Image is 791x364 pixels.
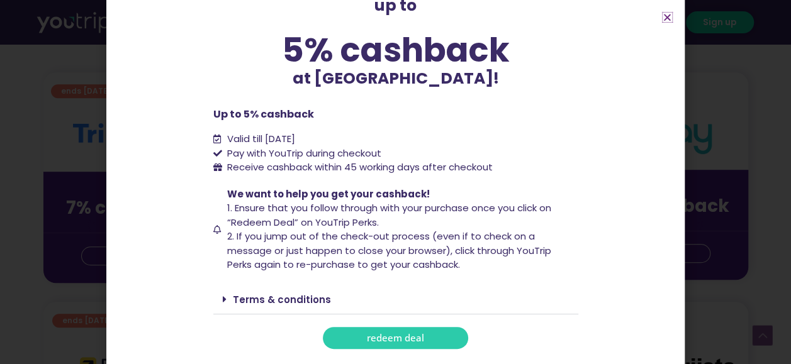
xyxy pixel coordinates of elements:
p: at [GEOGRAPHIC_DATA]! [213,67,578,91]
span: We want to help you get your cashback! [227,187,430,201]
a: Terms & conditions [233,293,331,306]
span: Receive cashback within 45 working days after checkout [224,160,493,175]
span: Pay with YouTrip during checkout [224,146,381,161]
span: redeem deal [367,333,424,343]
div: 5% cashback [213,33,578,67]
a: redeem deal [323,327,468,349]
span: 1. Ensure that you follow through with your purchase once you click on “Redeem Deal” on YouTrip P... [227,201,551,229]
p: Up to 5% cashback [213,107,578,122]
a: Close [663,13,672,22]
span: Valid till [DATE] [224,132,295,146]
div: Terms & conditions [213,285,578,314]
span: 2. If you jump out of the check-out process (even if to check on a message or just happen to clos... [227,229,551,271]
